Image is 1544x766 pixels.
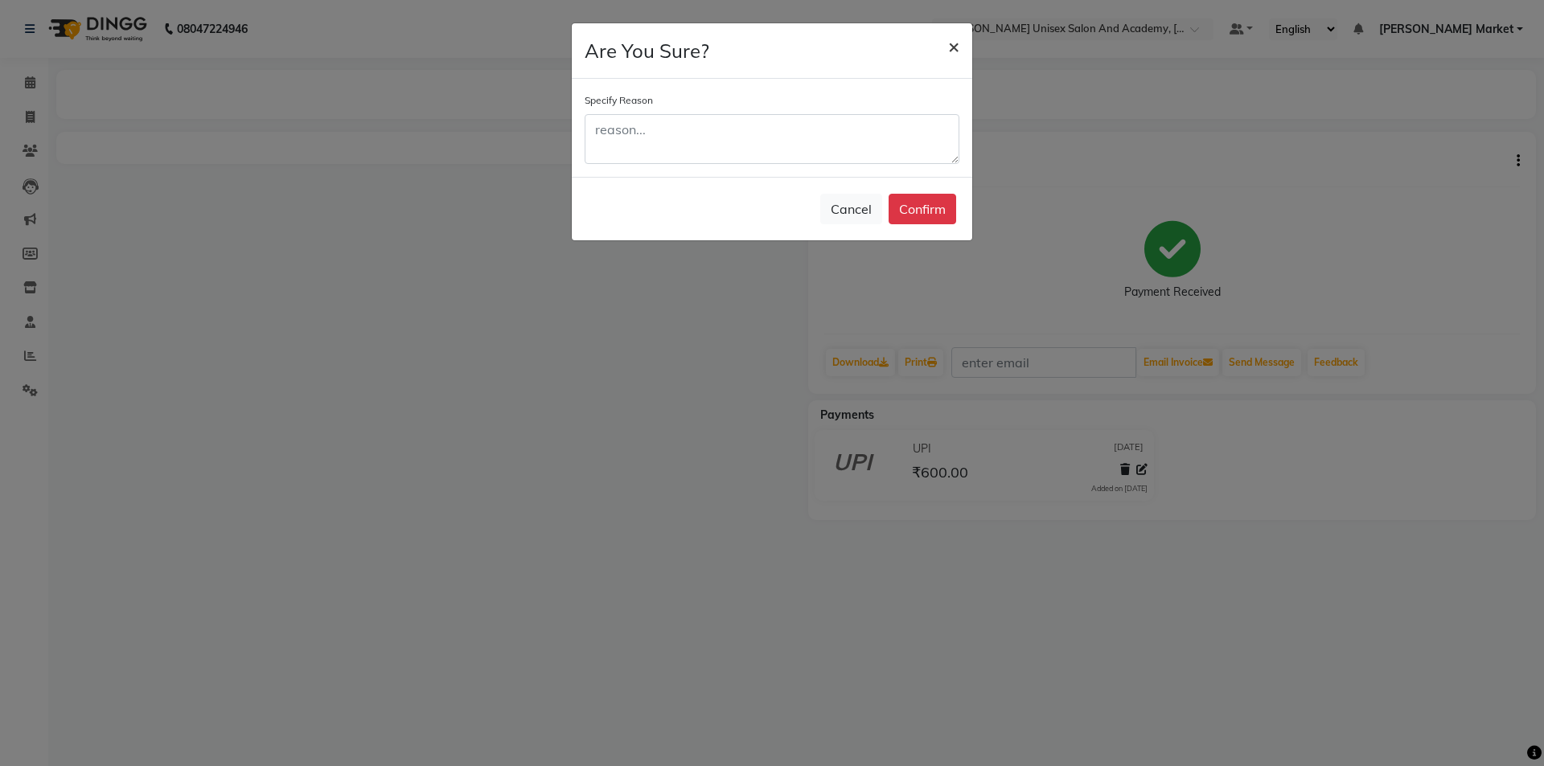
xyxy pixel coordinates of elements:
button: Cancel [820,194,882,224]
label: Specify Reason [585,93,653,108]
h4: Are You Sure? [585,36,709,65]
button: Close [935,23,972,68]
button: Confirm [889,194,956,224]
span: × [948,34,959,58]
